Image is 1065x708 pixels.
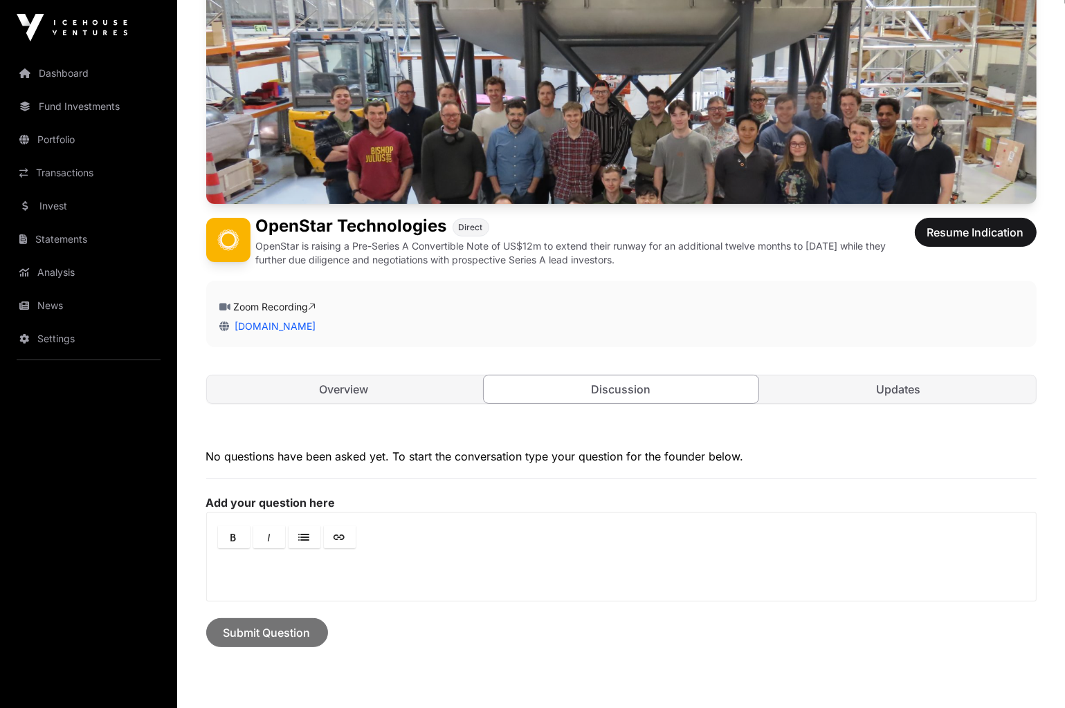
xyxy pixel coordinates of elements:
nav: Tabs [207,375,1036,403]
a: Italic [253,525,285,548]
a: News [11,290,166,321]
img: OpenStar Technologies [206,218,251,262]
a: Analysis [11,257,166,288]
a: Link [324,525,356,548]
h1: OpenStar Technologies [256,218,447,236]
p: No questions have been asked yet. To start the conversation type your question for the founder be... [206,448,1037,465]
a: Updates [761,375,1036,403]
a: Lists [289,525,320,548]
a: [DOMAIN_NAME] [230,320,316,332]
a: Overview [207,375,482,403]
a: Statements [11,224,166,254]
span: Resume Indication [927,224,1024,241]
a: Discussion [483,375,759,404]
label: Add your question here [206,496,1037,510]
p: OpenStar is raising a Pre-Series A Convertible Note of US$12m to extend their runway for an addit... [256,239,909,267]
a: Settings [11,324,166,354]
a: Transactions [11,158,166,188]
span: Direct [459,222,483,233]
a: Dashboard [11,58,166,88]
a: Bold [218,525,250,548]
a: Resume Indication [915,232,1037,245]
img: Icehouse Ventures Logo [17,14,127,41]
a: Invest [11,191,166,221]
a: Zoom Recording [234,301,316,313]
a: Fund Investments [11,91,166,122]
button: Resume Indication [915,218,1037,247]
iframe: Chat Widget [996,642,1065,708]
a: Portfolio [11,124,166,155]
